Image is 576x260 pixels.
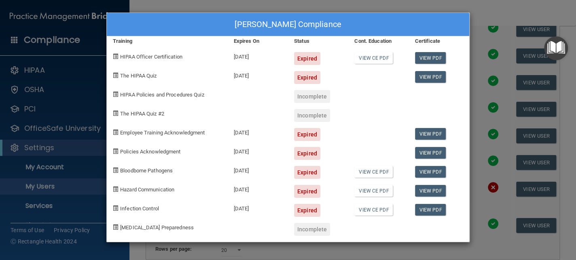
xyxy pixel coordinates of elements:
div: Expired [294,204,320,217]
span: Infection Control [120,205,159,212]
div: [DATE] [228,141,288,160]
span: Bloodborne Pathogens [120,168,173,174]
div: Expired [294,166,320,179]
div: Incomplete [294,90,330,103]
div: Training [107,36,228,46]
a: View CE PDF [354,52,393,64]
div: [DATE] [228,65,288,84]
a: View CE PDF [354,204,393,216]
div: [PERSON_NAME] Compliance [107,13,469,36]
a: View PDF [415,166,446,178]
div: Incomplete [294,109,330,122]
div: [DATE] [228,179,288,198]
span: Hazard Communication [120,187,174,193]
a: View CE PDF [354,185,393,197]
div: Expired [294,128,320,141]
iframe: Drift Widget Chat Controller [436,203,566,235]
span: The HIPAA Quiz [120,73,157,79]
div: Cont. Education [348,36,409,46]
span: Employee Training Acknowledgment [120,130,205,136]
div: Expired [294,71,320,84]
div: [DATE] [228,160,288,179]
span: HIPAA Policies and Procedures Quiz [120,92,204,98]
span: The HIPAA Quiz #2 [120,111,164,117]
div: Certificate [409,36,469,46]
div: Incomplete [294,223,330,236]
div: Expired [294,52,320,65]
div: [DATE] [228,46,288,65]
a: View CE PDF [354,166,393,178]
a: View PDF [415,128,446,140]
a: View PDF [415,204,446,216]
span: Policies Acknowledgment [120,149,180,155]
div: Expires On [228,36,288,46]
span: [MEDICAL_DATA] Preparedness [120,224,194,231]
div: [DATE] [228,122,288,141]
div: Expired [294,147,320,160]
button: Open Resource Center [544,36,568,60]
a: View PDF [415,71,446,83]
div: Expired [294,185,320,198]
a: View PDF [415,52,446,64]
div: Status [288,36,348,46]
a: View PDF [415,147,446,159]
span: HIPAA Officer Certification [120,54,182,60]
a: View PDF [415,185,446,197]
div: [DATE] [228,198,288,217]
